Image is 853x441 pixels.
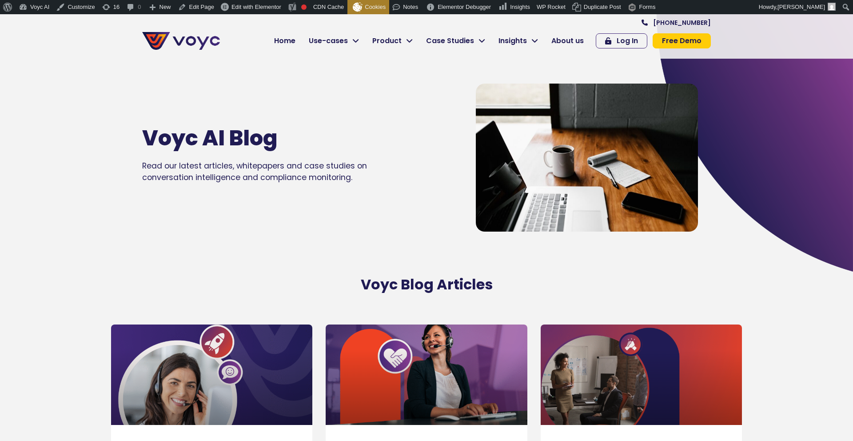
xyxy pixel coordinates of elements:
a: Case Studies [419,32,492,50]
a: Product [366,32,419,50]
a: About us [545,32,590,50]
span: Free Demo [662,37,702,44]
span: About us [551,36,584,46]
h1: Voyc AI Blog [142,125,370,151]
a: [PHONE_NUMBER] [642,20,711,26]
a: Log In [596,33,647,48]
span: Home [274,36,295,46]
span: [PHONE_NUMBER] [653,20,711,26]
span: Log In [617,37,638,44]
div: Focus keyphrase not set [301,4,307,10]
img: voyc-full-logo [142,32,220,50]
span: Case Studies [426,36,474,46]
a: Use-cases [302,32,366,50]
span: Product [372,36,402,46]
span: Edit with Elementor [231,4,281,10]
p: Read our latest articles, whitepapers and case studies on conversation intelligence and complianc... [142,160,396,184]
span: Use-cases [309,36,348,46]
a: Free Demo [653,33,711,48]
span: [PERSON_NAME] [777,4,825,10]
span: Insights [498,36,527,46]
a: Insights [492,32,545,50]
a: Home [267,32,302,50]
h2: Voyc Blog Articles [173,276,680,293]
